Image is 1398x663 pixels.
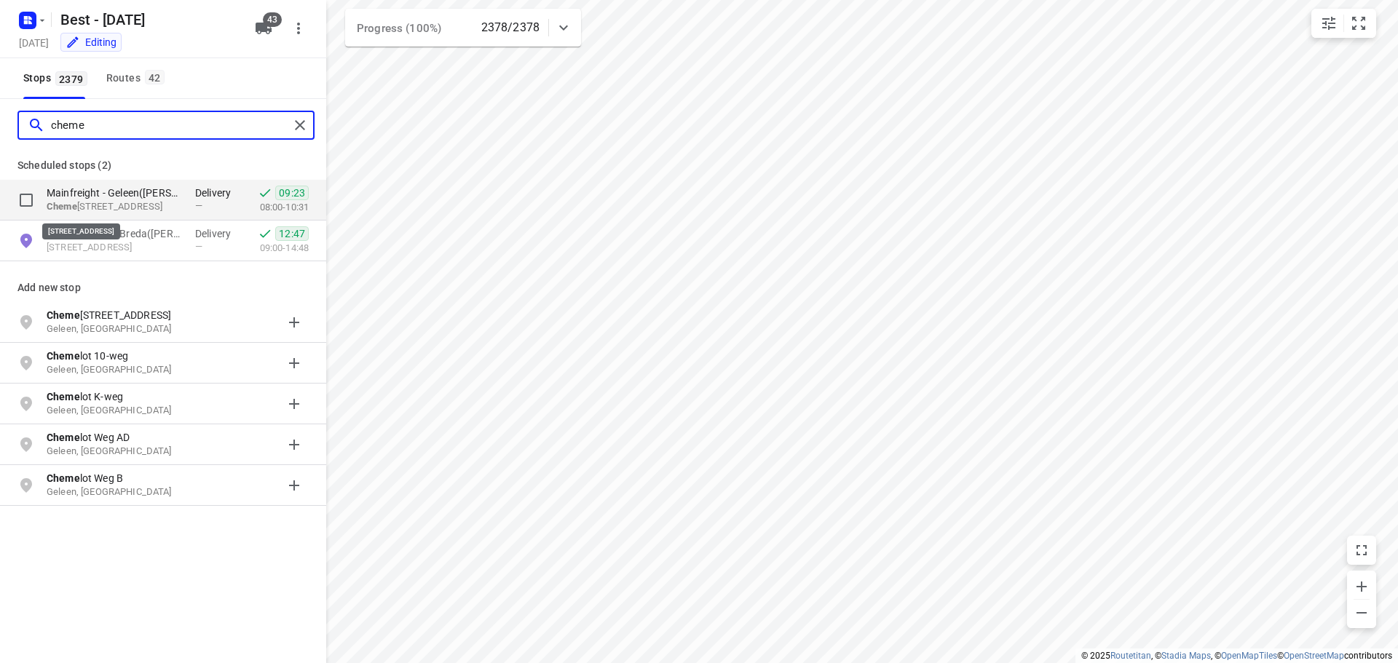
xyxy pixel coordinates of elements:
[47,200,181,214] p: [STREET_ADDRESS]
[195,241,202,252] span: —
[47,430,181,445] p: lot Weg AD
[195,186,239,200] p: Delivery
[17,156,309,174] p: Scheduled stops ( 2 )
[47,472,80,484] b: Cheme
[260,241,309,255] p: 09:00-14:48
[345,9,581,47] div: Progress (100%)2378/2378
[258,186,272,200] svg: Done
[47,445,181,458] p: Geleen, [GEOGRAPHIC_DATA]
[1081,651,1392,661] li: © 2025 , © , © © contributors
[1110,651,1151,661] a: Routetitan
[195,200,202,211] span: —
[47,363,181,377] p: Geleen, [GEOGRAPHIC_DATA]
[13,34,55,51] h5: Project date
[55,71,87,86] span: 2379
[47,350,80,362] b: Cheme
[1221,651,1277,661] a: OpenMapTiles
[1284,651,1344,661] a: OpenStreetMap
[106,69,169,87] div: Routes
[47,349,181,363] p: lot 10-weg
[47,186,181,200] p: Mainfreight - Geleen(Werner Hoofs)
[17,279,309,296] p: Add new stop
[357,22,441,35] span: Progress (100%)
[47,485,181,499] p: Geleen, [GEOGRAPHIC_DATA]
[195,226,239,241] p: Delivery
[47,404,181,418] p: Geleen, [GEOGRAPHIC_DATA]
[260,200,309,215] p: 08:00-10:31
[263,12,282,27] span: 43
[55,8,243,31] h5: Rename
[284,14,313,43] button: More
[1311,9,1376,38] div: small contained button group
[1161,651,1211,661] a: Stadia Maps
[23,69,92,87] span: Stops
[481,19,540,36] p: 2378/2378
[145,70,165,84] span: 42
[12,186,41,215] span: Select
[275,186,309,200] span: 09:23
[1344,9,1373,38] button: Fit zoom
[47,391,80,402] b: Cheme
[258,226,272,241] svg: Done
[47,241,181,255] p: Parkeerplaats, 4811BH, Breda, NL
[47,471,181,485] p: lot Weg B
[47,389,181,404] p: lot K-weg
[47,226,181,241] p: ADHDcentraal - Breda(Heike Hörnschemeyer)
[47,201,77,212] b: Cheme
[66,35,116,49] div: You are currently in edit mode.
[47,309,80,321] b: Cheme
[47,322,181,336] p: Geleen, [GEOGRAPHIC_DATA]
[51,114,289,137] input: Add or search stops
[249,14,278,43] button: 43
[275,226,309,241] span: 12:47
[47,432,80,443] b: Cheme
[1314,9,1343,38] button: Map settings
[47,308,181,322] p: [STREET_ADDRESS]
